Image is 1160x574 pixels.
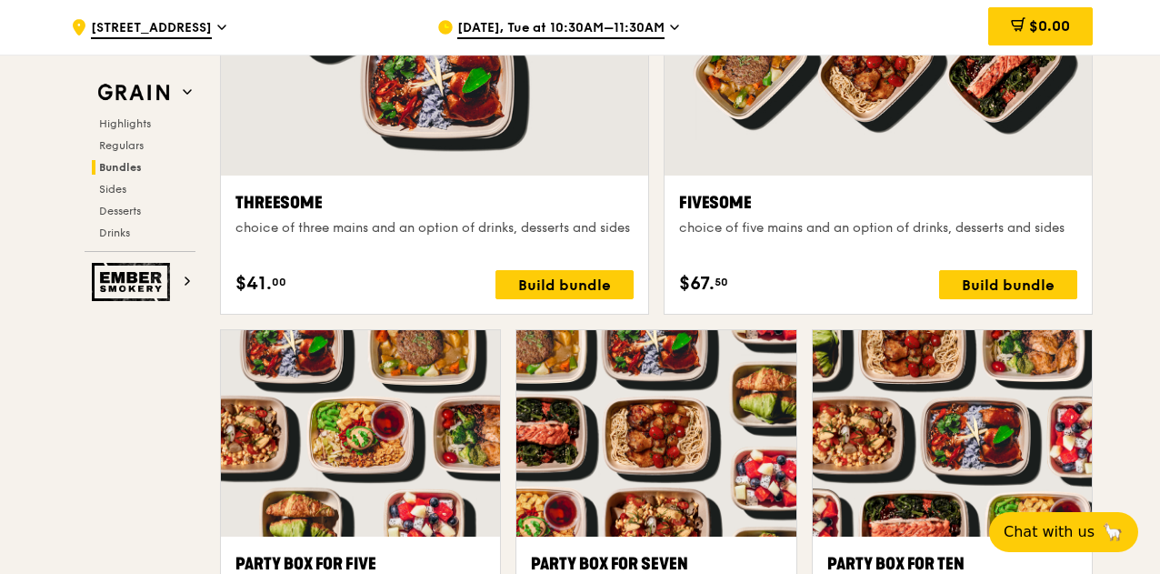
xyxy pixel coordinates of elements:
div: Fivesome [679,190,1077,216]
span: Desserts [99,205,141,217]
span: [STREET_ADDRESS] [91,19,212,39]
span: 00 [272,275,286,289]
span: Drinks [99,227,130,239]
span: Sides [99,183,126,196]
span: Highlights [99,117,151,130]
span: Regulars [99,139,144,152]
div: choice of three mains and an option of drinks, desserts and sides [235,219,634,237]
span: $0.00 [1029,17,1070,35]
span: Chat with us [1004,521,1095,543]
span: 🦙 [1102,521,1124,543]
div: Threesome [235,190,634,216]
div: Build bundle [495,270,634,299]
div: choice of five mains and an option of drinks, desserts and sides [679,219,1077,237]
span: 50 [715,275,728,289]
div: Build bundle [939,270,1077,299]
img: Grain web logo [92,76,175,109]
span: $67. [679,270,715,297]
span: [DATE], Tue at 10:30AM–11:30AM [457,19,665,39]
img: Ember Smokery web logo [92,263,175,301]
span: Bundles [99,161,142,174]
span: $41. [235,270,272,297]
button: Chat with us🦙 [989,512,1138,552]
